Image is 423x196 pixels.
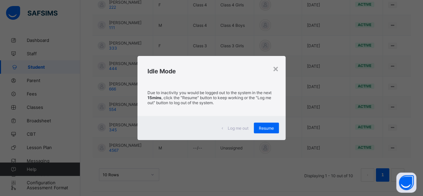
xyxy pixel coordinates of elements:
h2: Idle Mode [147,68,276,75]
span: Resume [259,126,274,131]
p: Due to inactivity you would be logged out to the system in the next , click the "Resume" button t... [147,90,276,105]
div: × [273,63,279,74]
strong: 15mins [147,95,162,100]
span: Log me out [228,126,248,131]
button: Open asap [396,173,416,193]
